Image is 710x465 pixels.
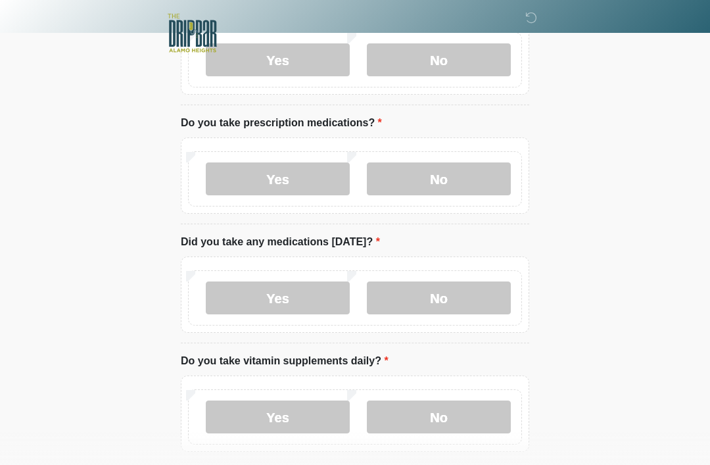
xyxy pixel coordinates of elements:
label: Do you take prescription medications? [181,115,382,131]
label: Yes [206,281,350,314]
label: Yes [206,162,350,195]
label: No [367,162,511,195]
img: The DRIPBaR - Alamo Heights Logo [168,10,217,57]
label: No [367,401,511,433]
label: Did you take any medications [DATE]? [181,234,380,250]
label: No [367,281,511,314]
label: Yes [206,401,350,433]
label: Do you take vitamin supplements daily? [181,353,389,369]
